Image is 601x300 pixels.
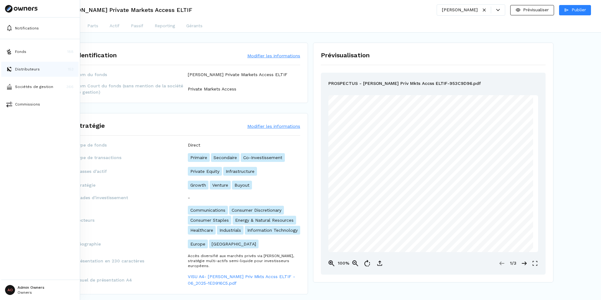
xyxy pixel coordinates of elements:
p: Direct [188,142,200,148]
p: Consumer Staples [188,216,231,225]
span: Fonds d’investissement européen à long terme [426,169,503,173]
h3: [PERSON_NAME] Private Markets Access ELTIF [60,7,192,13]
img: asset-managers [6,84,13,90]
p: Notifications [15,25,39,31]
span: ) [502,169,504,173]
p: Private Equity [188,167,222,176]
p: Healthcare [188,226,216,235]
button: asset-managersSociétés de gestion366 [1,79,79,94]
span: PRIVATE PLACEMENT MEMORANDUM [392,206,469,210]
div: [PERSON_NAME] [442,7,478,13]
span: Type de transactions [75,154,188,161]
span: Secteurs [75,217,188,223]
button: Actif [109,20,120,33]
span: [PERSON_NAME] PRIVATE MARKETS ACCESS ELTIF [377,156,483,160]
p: Distributeurs [15,66,40,72]
p: [PERSON_NAME] Private Markets Access ELTIF [188,71,287,78]
p: Prévisualiser [523,7,549,13]
p: Primaire [188,153,210,162]
p: 366 [66,84,74,90]
span: Private Placement Memorandum [354,124,402,127]
span: Géographie [75,241,188,247]
button: distributorsDistributeurs153 [1,62,79,77]
p: Commissions [15,101,40,107]
button: fundsFonds188 [1,44,79,59]
button: Notifications [1,21,79,36]
p: PROSPECTUS - [PERSON_NAME] Priv Mkts Accss ELTIF-953C9D96.pdf [328,80,481,88]
button: Parts [87,20,99,33]
p: Industrials [217,226,244,235]
p: Energy & Natural Resources [233,216,296,225]
span: Nom du fonds [75,71,188,78]
span: European Long-Term Investment Fund ( [355,169,426,173]
span: capital variable [355,180,380,184]
img: distributors [6,66,13,72]
span: ) incorporated as a Public Limited Liability Company ( [380,180,475,184]
p: Growth [188,181,208,189]
p: Gérants [186,23,203,29]
img: funds [6,49,13,55]
button: Gérants [186,20,203,33]
span: Société anonyme [475,180,503,184]
p: Reporting [155,23,175,29]
p: Secondaire [211,153,239,162]
button: commissionsCommissions [1,97,79,112]
p: Co-Investissement [241,153,285,162]
h1: Prévisualisation [321,50,546,60]
span: [DATE] [420,219,432,223]
p: 153 [68,66,74,72]
p: Information Technology [245,226,300,235]
p: Private Markets Access [188,86,236,92]
span: Société d'investissement à [459,176,501,180]
p: Buyout [232,181,252,189]
button: Modifier les informations [247,123,300,129]
p: Communications [188,206,228,215]
span: Classes d'actif [75,168,188,174]
p: Owners [18,291,44,294]
p: 188 [67,49,74,54]
h1: Identification [75,50,117,60]
button: Publier [559,5,591,15]
p: Parts [87,23,98,29]
span: Type de fonds [75,142,188,148]
button: Modifier les informations [247,53,300,59]
button: Passif [130,20,144,33]
p: 100% [337,260,350,266]
p: Consumer Discretionary [229,206,284,215]
h1: Stratégie [75,121,105,130]
span: Luxembourg Investment Company with Variable Capital ( [358,176,459,180]
p: Publier [572,7,586,13]
p: Actif [110,23,120,29]
p: [GEOGRAPHIC_DATA] [209,240,259,248]
p: Europe [188,240,208,248]
span: AO [5,285,15,295]
p: 1/3 [507,260,519,266]
button: Prévisualiser [510,5,554,15]
p: - [188,194,190,201]
img: commissions [6,101,13,107]
span: Stades d'investissement [75,194,188,201]
p: Passif [131,23,143,29]
p: Admin Owners [18,286,44,289]
span: Présentation en 230 caractères [75,258,188,264]
p: Sociétés de gestion [15,84,53,90]
span: 2025/1530-O14933-0-PC [500,103,527,105]
p: Infrastructure [223,167,257,176]
span: [DATE] [514,106,522,108]
span: Stratégie [75,182,188,188]
span: Nom Court du fonds (sans mention de la société de gestion) [75,83,188,95]
p: Fonds [15,49,26,54]
p: Venture [210,181,231,189]
a: VISU A4- [PERSON_NAME] Priv Mkts Accss ELTIF - 06_2025-1ED916C5.pdf [188,273,300,287]
span: ) [503,180,504,184]
button: Reporting [154,20,176,33]
span: Visuel de présentation A4 [75,277,188,283]
p: Accès diversifié aux marchés privés via [PERSON_NAME], stratégie multi-actifs semi-liquide pour i... [188,253,300,268]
